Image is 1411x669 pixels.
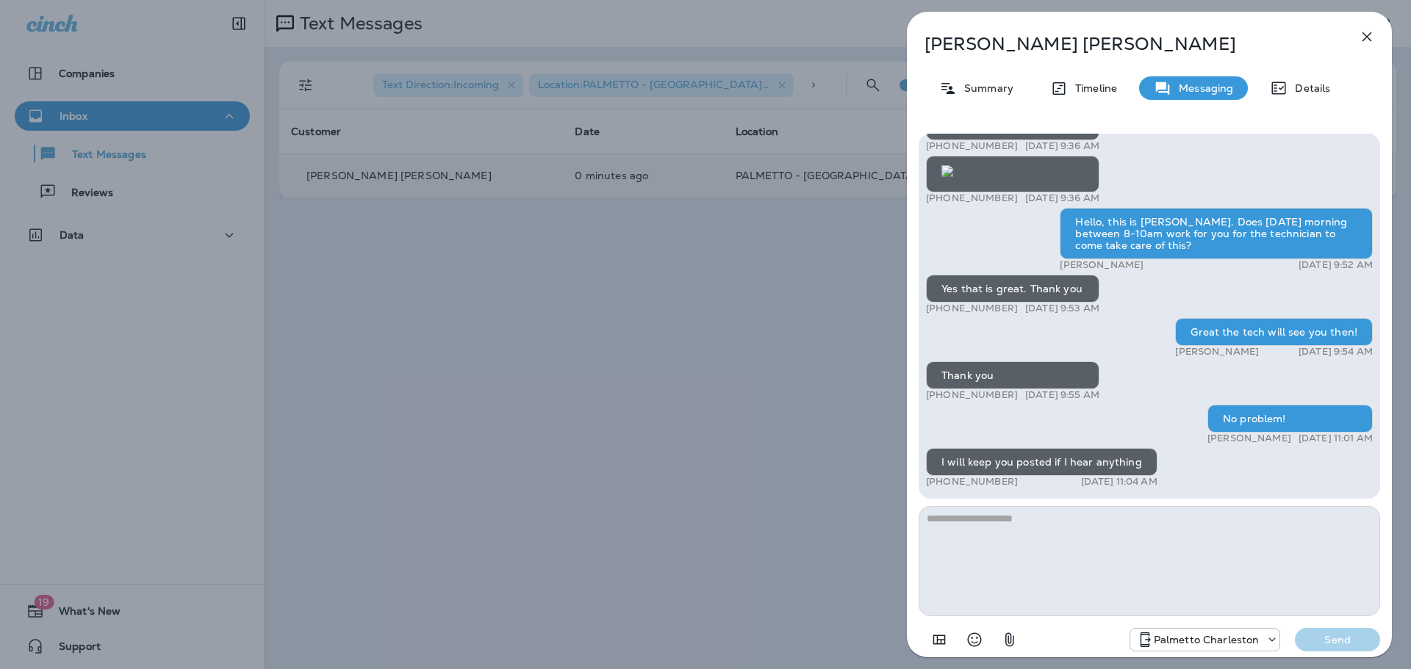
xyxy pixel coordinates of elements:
[1175,346,1259,358] p: [PERSON_NAME]
[926,476,1018,488] p: [PHONE_NUMBER]
[924,625,954,654] button: Add in a premade template
[926,303,1018,314] p: [PHONE_NUMBER]
[1025,192,1099,204] p: [DATE] 9:36 AM
[941,165,953,177] img: twilio-download
[1207,433,1291,444] p: [PERSON_NAME]
[1025,140,1099,152] p: [DATE] 9:36 AM
[926,192,1018,204] p: [PHONE_NUMBER]
[957,82,1013,94] p: Summary
[1130,631,1280,648] div: +1 (843) 277-8322
[960,625,989,654] button: Select an emoji
[926,275,1099,303] div: Yes that is great. Thank you
[926,448,1157,476] div: I will keep you posted if I hear anything
[926,140,1018,152] p: [PHONE_NUMBER]
[1025,389,1099,401] p: [DATE] 9:55 AM
[1299,259,1373,271] p: [DATE] 9:52 AM
[1060,259,1143,271] p: [PERSON_NAME]
[1025,303,1099,314] p: [DATE] 9:53 AM
[1081,476,1157,488] p: [DATE] 11:04 AM
[1171,82,1233,94] p: Messaging
[1207,405,1373,433] div: No problem!
[1299,346,1373,358] p: [DATE] 9:54 AM
[1299,433,1373,444] p: [DATE] 11:01 AM
[1288,82,1330,94] p: Details
[1068,82,1117,94] p: Timeline
[924,34,1326,54] p: [PERSON_NAME] [PERSON_NAME]
[926,389,1018,401] p: [PHONE_NUMBER]
[1175,318,1373,346] div: Great the tech will see you then!
[1154,634,1260,646] p: Palmetto Charleston
[926,361,1099,389] div: Thank you
[1060,208,1373,259] div: Hello, this is [PERSON_NAME]. Does [DATE] morning between 8-10am work for you for the technician ...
